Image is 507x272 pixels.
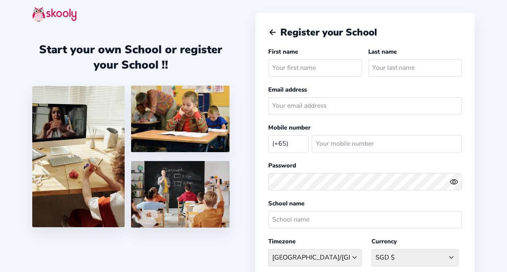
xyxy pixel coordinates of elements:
img: skooly-logo.png [32,6,77,22]
img: 1.jpg [32,86,125,227]
label: Timezone [268,237,296,245]
button: arrow back outline [268,28,277,37]
div: Start your own School or register your School !! [32,42,230,73]
input: Your email address [268,97,462,115]
label: Email address [268,86,307,94]
input: School name [268,211,462,228]
span: Register your School [280,26,377,39]
label: Mobile number [268,123,311,132]
ion-icon: eye outline [450,178,458,186]
img: 4.png [131,86,230,152]
label: School name [268,199,305,207]
input: Your mobile number [312,135,462,153]
label: Last name [368,48,397,56]
button: eye outlineeye off outline [450,178,462,186]
input: Your first name [268,59,362,77]
label: First name [268,48,298,56]
img: 5.png [131,161,230,228]
input: Your last name [368,59,462,77]
label: Currency [371,237,397,245]
label: Password [268,161,296,169]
